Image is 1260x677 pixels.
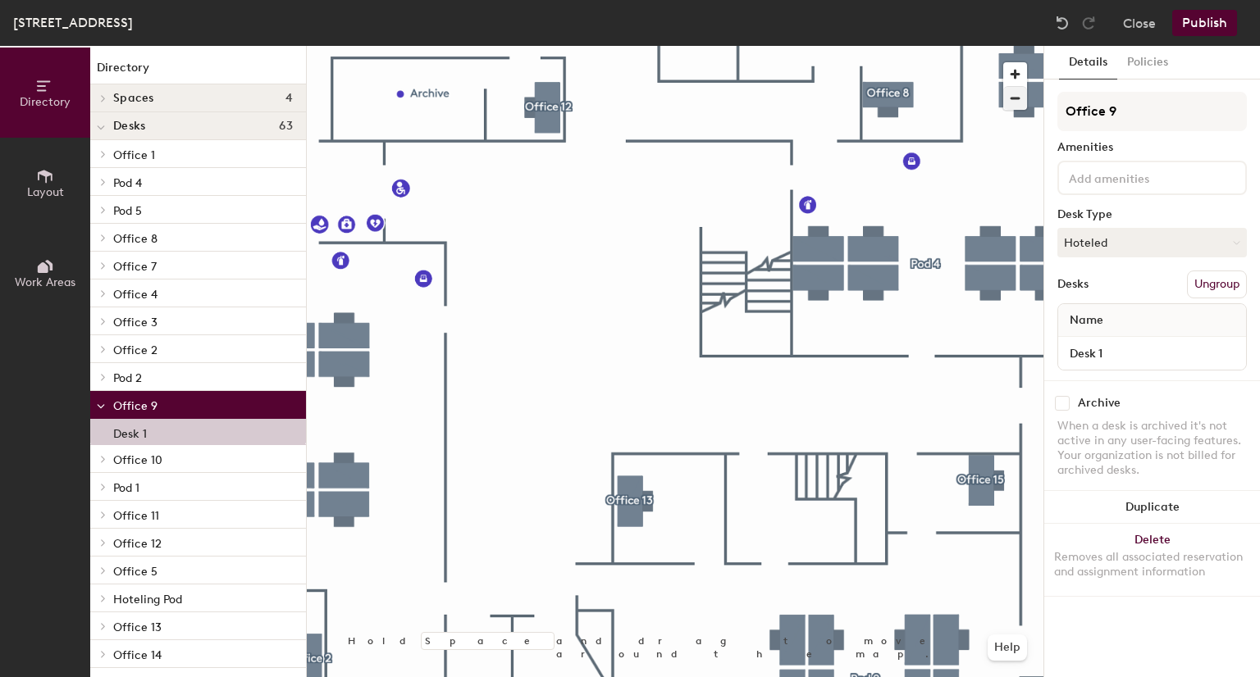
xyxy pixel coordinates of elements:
div: Desks [1057,278,1089,291]
span: Directory [20,95,71,109]
img: Undo [1054,15,1071,31]
span: Office 5 [113,565,157,579]
div: Amenities [1057,141,1247,154]
p: Desk 1 [113,422,147,441]
div: Desk Type [1057,208,1247,221]
input: Add amenities [1066,167,1213,187]
img: Redo [1080,15,1097,31]
span: Office 1 [113,148,155,162]
span: Office 8 [113,232,157,246]
input: Unnamed desk [1061,342,1243,365]
span: Name [1061,306,1112,335]
span: Hoteling Pod [113,593,182,607]
div: Archive [1078,397,1121,410]
button: Policies [1117,46,1178,80]
button: Duplicate [1044,491,1260,524]
span: 63 [279,120,293,133]
button: DeleteRemoves all associated reservation and assignment information [1044,524,1260,596]
span: Office 13 [113,620,162,634]
span: Office 2 [113,343,157,357]
span: Pod 1 [113,481,139,495]
div: When a desk is archived it's not active in any user-facing features. Your organization is not bil... [1057,419,1247,478]
h1: Directory [90,59,306,84]
div: Removes all associated reservation and assignment information [1054,550,1250,579]
button: Close [1123,10,1156,36]
span: Office 4 [113,288,157,302]
button: Details [1059,46,1117,80]
span: Work Areas [15,275,75,289]
span: Layout [27,185,64,199]
span: 4 [285,92,293,105]
button: Ungroup [1187,270,1247,298]
span: Office 12 [113,537,162,551]
button: Help [988,634,1027,661]
span: Spaces [113,92,154,105]
span: Office 3 [113,316,157,329]
span: Office 7 [113,260,157,274]
span: Pod 2 [113,371,142,385]
button: Hoteled [1057,228,1247,257]
span: Pod 4 [113,176,142,190]
div: [STREET_ADDRESS] [13,12,133,33]
span: Office 9 [113,399,157,413]
span: Office 11 [113,509,159,523]
span: Desks [113,120,145,133]
button: Publish [1172,10,1237,36]
span: Office 10 [113,453,162,467]
span: Pod 5 [113,204,142,218]
span: Office 14 [113,648,162,662]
